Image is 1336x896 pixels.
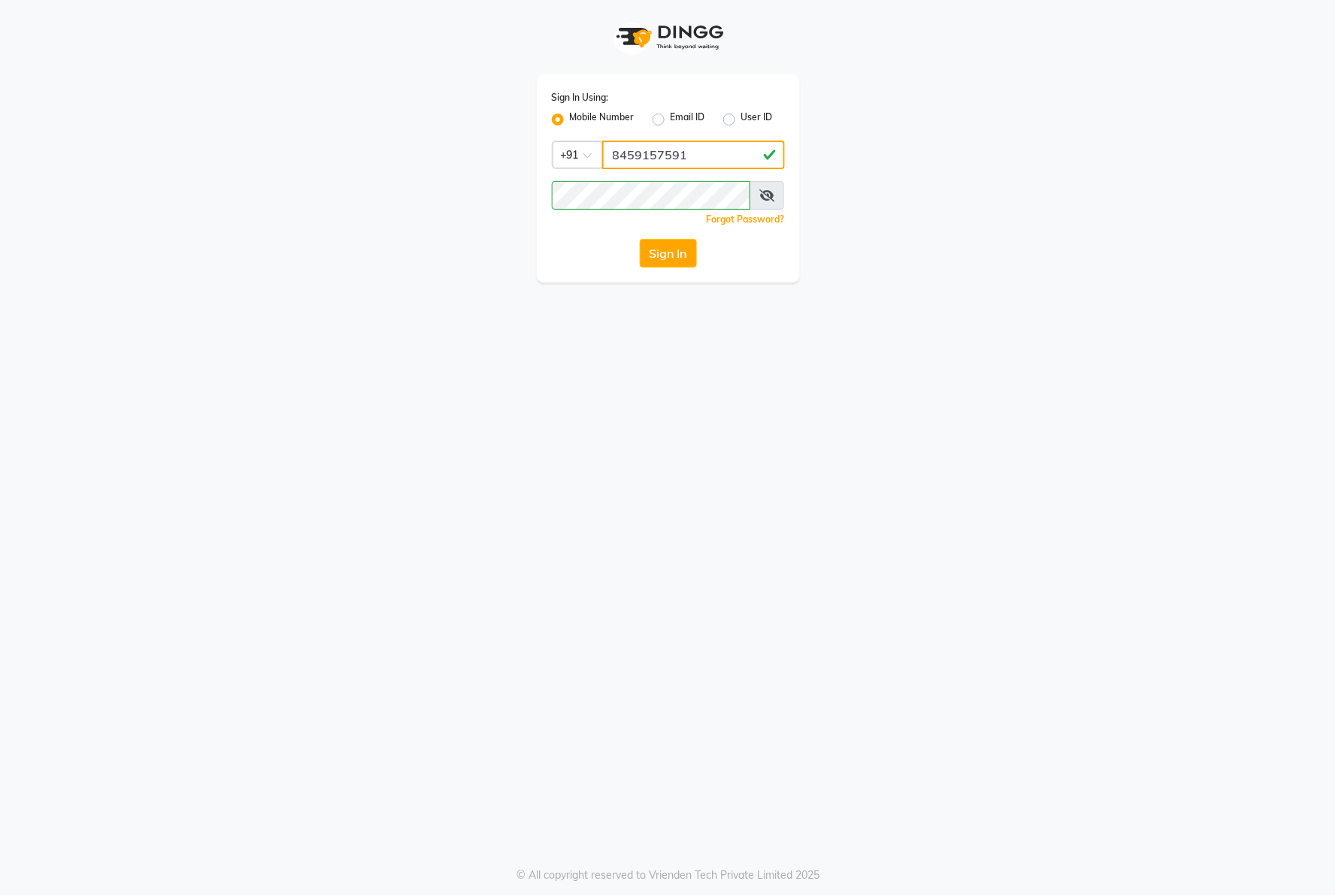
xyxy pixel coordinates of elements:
[671,110,705,129] label: Email ID
[741,110,773,129] label: User ID
[570,110,635,129] label: Mobile Number
[552,91,609,104] label: Sign In Using:
[602,141,785,169] input: Username
[608,15,729,59] img: logo1.svg
[552,181,751,210] input: Username
[707,213,785,225] a: Forgot Password?
[640,239,697,268] button: Sign In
